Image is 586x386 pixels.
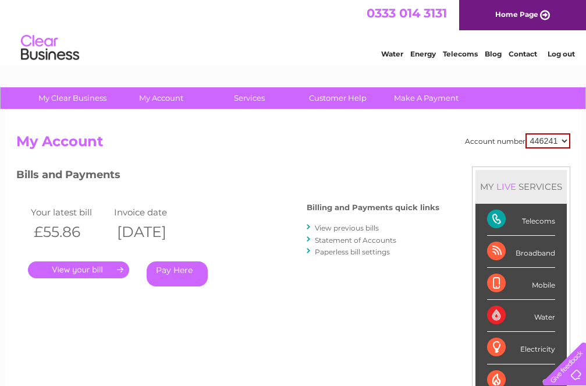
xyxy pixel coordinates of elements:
[475,170,567,203] div: MY SERVICES
[111,204,195,220] td: Invoice date
[16,133,570,155] h2: My Account
[16,167,439,187] h3: Bills and Payments
[28,204,112,220] td: Your latest bill
[315,247,390,256] a: Paperless bill settings
[487,300,555,332] div: Water
[487,268,555,300] div: Mobile
[111,220,195,244] th: [DATE]
[201,87,297,109] a: Services
[381,49,403,58] a: Water
[28,220,112,244] th: £55.86
[443,49,478,58] a: Telecoms
[20,30,80,66] img: logo.png
[487,332,555,364] div: Electricity
[290,87,386,109] a: Customer Help
[113,87,209,109] a: My Account
[367,6,447,20] a: 0333 014 3131
[378,87,474,109] a: Make A Payment
[315,236,396,245] a: Statement of Accounts
[494,181,518,192] div: LIVE
[147,261,208,286] a: Pay Here
[487,204,555,236] div: Telecoms
[307,203,439,212] h4: Billing and Payments quick links
[487,236,555,268] div: Broadband
[19,6,569,56] div: Clear Business is a trading name of Verastar Limited (registered in [GEOGRAPHIC_DATA] No. 3667643...
[410,49,436,58] a: Energy
[465,133,570,148] div: Account number
[509,49,537,58] a: Contact
[28,261,129,278] a: .
[485,49,502,58] a: Blog
[24,87,120,109] a: My Clear Business
[315,224,379,232] a: View previous bills
[548,49,575,58] a: Log out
